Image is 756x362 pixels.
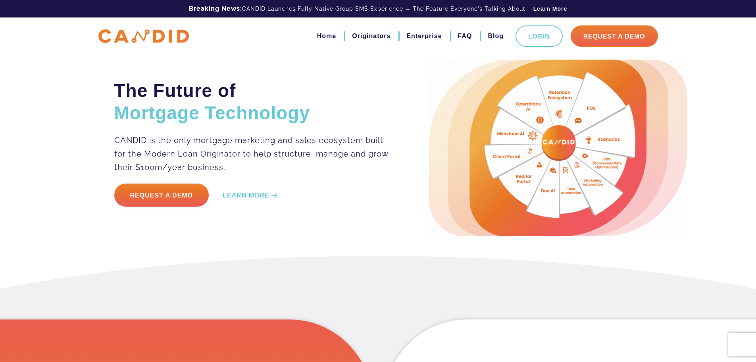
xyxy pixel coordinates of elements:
a: FAQ [458,29,472,43]
b: Breaking News: [189,5,242,12]
img: Candid Hero Image [429,60,687,236]
span: Mortgage Technology [114,103,310,123]
a: Learn More [533,5,567,13]
img: CANDID APP [98,29,189,43]
a: Originators [352,29,391,43]
a: Request A Demo [571,25,658,47]
a: Blog [488,29,504,43]
a: LEARN MORE [223,191,279,200]
a: Request a Demo [114,184,209,207]
h2: The Future of [114,79,389,124]
p: CANDID is the only mortgage marketing and sales ecosystem built for the Modern Loan Originator to... [114,134,389,174]
a: Login [516,25,563,47]
a: Enterprise [406,29,442,43]
a: Home [317,29,336,43]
